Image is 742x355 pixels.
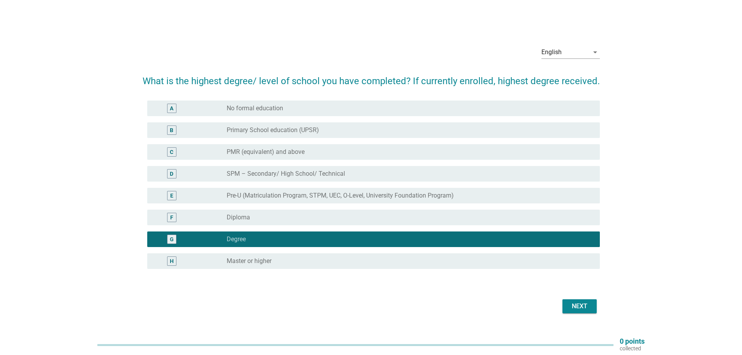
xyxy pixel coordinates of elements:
div: Next [569,302,590,311]
p: 0 points [620,338,645,345]
div: C [170,148,173,156]
label: No formal education [227,104,283,112]
div: D [170,170,173,178]
i: arrow_drop_down [590,48,600,57]
label: Primary School education (UPSR) [227,126,319,134]
label: PMR (equivalent) and above [227,148,305,156]
div: E [170,191,173,200]
h2: What is the highest degree/ level of school you have completed? If currently enrolled, highest de... [143,66,600,88]
label: Master or higher [227,257,271,265]
label: Degree [227,235,246,243]
div: A [170,104,173,112]
p: collected [620,345,645,352]
div: F [170,213,173,221]
div: B [170,126,173,134]
label: Diploma [227,214,250,221]
div: English [541,49,562,56]
div: G [170,235,174,243]
label: SPM – Secondary/ High School/ Technical [227,170,345,178]
div: H [170,257,174,265]
button: Next [562,299,597,313]
label: Pre-U (Matriculation Program, STPM, UEC, O-Level, University Foundation Program) [227,192,454,200]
